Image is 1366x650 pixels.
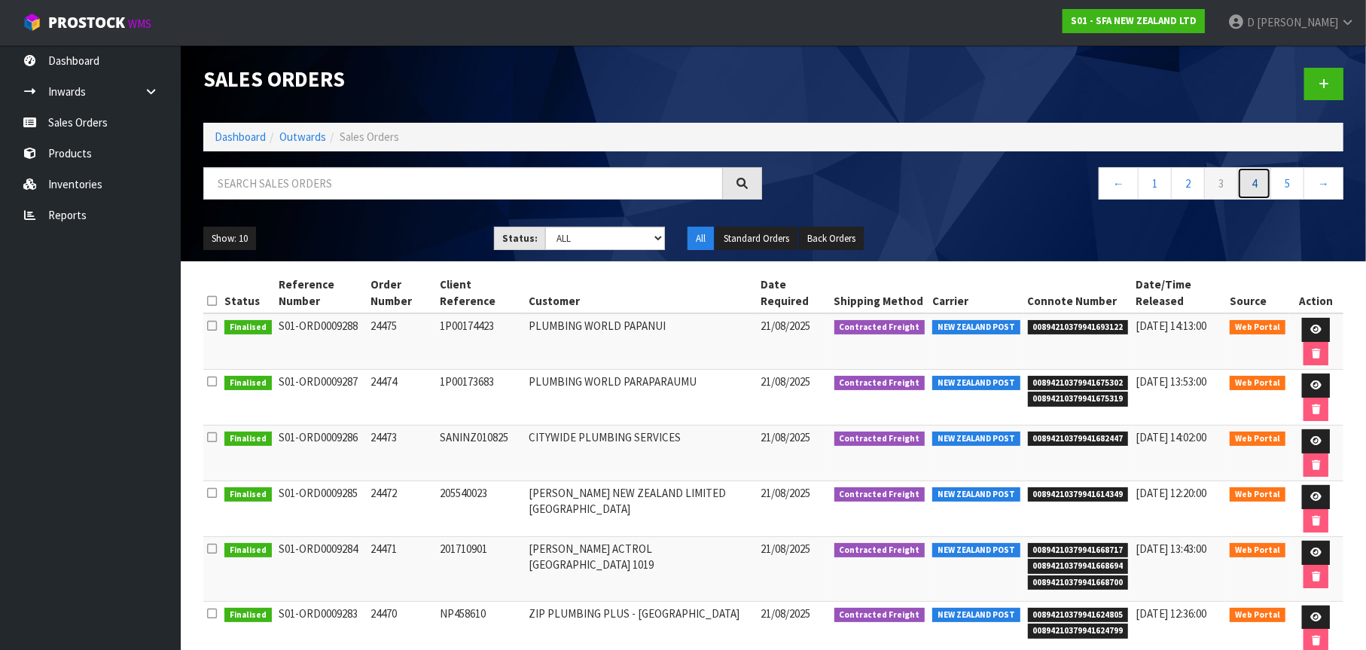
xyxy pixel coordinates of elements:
button: Standard Orders [715,227,797,251]
span: NEW ZEALAND POST [932,320,1020,335]
a: 5 [1270,167,1304,200]
span: ProStock [48,13,125,32]
span: NEW ZEALAND POST [932,432,1020,447]
span: Web Portal [1230,487,1285,502]
span: 00894210379941668717 [1028,543,1129,558]
th: Source [1226,273,1289,313]
input: Search sales orders [203,167,723,200]
span: Contracted Freight [834,608,925,623]
span: [DATE] 13:43:00 [1136,542,1206,556]
span: Finalised [224,432,272,447]
strong: Status: [502,232,538,245]
td: 1P00173683 [436,370,525,426]
span: Web Portal [1230,432,1285,447]
span: Web Portal [1230,320,1285,335]
span: Web Portal [1230,608,1285,623]
td: 205540023 [436,481,525,537]
span: Contracted Freight [834,487,925,502]
small: WMS [128,17,151,31]
th: Shipping Method [831,273,929,313]
span: 00894210379941693122 [1028,320,1129,335]
td: CITYWIDE PLUMBING SERVICES [525,426,757,481]
a: Dashboard [215,130,266,144]
th: Order Number [367,273,436,313]
span: NEW ZEALAND POST [932,543,1020,558]
span: 00894210379941675302 [1028,376,1129,391]
span: Web Portal [1230,543,1285,558]
th: Reference Number [276,273,367,313]
span: NEW ZEALAND POST [932,376,1020,391]
span: [DATE] 13:53:00 [1136,374,1206,389]
span: 21/08/2025 [761,542,810,556]
h1: Sales Orders [203,68,762,91]
span: Contracted Freight [834,543,925,558]
th: Customer [525,273,757,313]
span: NEW ZEALAND POST [932,608,1020,623]
span: [DATE] 12:36:00 [1136,606,1206,621]
img: cube-alt.png [23,13,41,32]
span: 00894210379941682447 [1028,432,1129,447]
span: Finalised [224,543,272,558]
span: 00894210379941675319 [1028,392,1129,407]
td: S01-ORD0009285 [276,481,367,537]
span: 21/08/2025 [761,319,810,333]
a: 4 [1237,167,1271,200]
span: 00894210379941624799 [1028,624,1129,639]
span: 21/08/2025 [761,606,810,621]
span: Finalised [224,376,272,391]
td: 24474 [367,370,436,426]
td: S01-ORD0009286 [276,426,367,481]
td: PLUMBING WORLD PAPANUI [525,313,757,370]
td: S01-ORD0009284 [276,537,367,602]
th: Date Required [757,273,831,313]
span: D [1247,15,1255,29]
span: [DATE] 12:20:00 [1136,486,1206,500]
span: 00894210379941614349 [1028,487,1129,502]
th: Action [1289,273,1343,313]
th: Carrier [928,273,1024,313]
span: [PERSON_NAME] [1257,15,1338,29]
td: 24472 [367,481,436,537]
td: 24471 [367,537,436,602]
th: Date/Time Released [1132,273,1226,313]
td: S01-ORD0009287 [276,370,367,426]
a: → [1303,167,1343,200]
span: 21/08/2025 [761,486,810,500]
span: Finalised [224,320,272,335]
span: Contracted Freight [834,320,925,335]
span: Contracted Freight [834,376,925,391]
td: [PERSON_NAME] ACTROL [GEOGRAPHIC_DATA] 1019 [525,537,757,602]
span: 21/08/2025 [761,374,810,389]
td: 24473 [367,426,436,481]
span: [DATE] 14:02:00 [1136,430,1206,444]
span: 00894210379941668700 [1028,575,1129,590]
td: S01-ORD0009288 [276,313,367,370]
td: [PERSON_NAME] NEW ZEALAND LIMITED [GEOGRAPHIC_DATA] [525,481,757,537]
span: 00894210379941624805 [1028,608,1129,623]
th: Connote Number [1024,273,1133,313]
td: 24475 [367,313,436,370]
button: Show: 10 [203,227,256,251]
th: Status [221,273,276,313]
span: 00894210379941668694 [1028,559,1129,574]
span: Contracted Freight [834,432,925,447]
button: All [688,227,714,251]
a: Outwards [279,130,326,144]
td: SANINZ010825 [436,426,525,481]
a: 3 [1204,167,1238,200]
span: 21/08/2025 [761,430,810,444]
button: Back Orders [799,227,864,251]
a: ← [1099,167,1139,200]
nav: Page navigation [785,167,1343,204]
td: 201710901 [436,537,525,602]
span: Finalised [224,487,272,502]
span: Finalised [224,608,272,623]
a: 2 [1171,167,1205,200]
span: Sales Orders [340,130,399,144]
th: Client Reference [436,273,525,313]
span: NEW ZEALAND POST [932,487,1020,502]
a: 1 [1138,167,1172,200]
span: [DATE] 14:13:00 [1136,319,1206,333]
td: PLUMBING WORLD PARAPARAUMU [525,370,757,426]
td: 1P00174423 [436,313,525,370]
